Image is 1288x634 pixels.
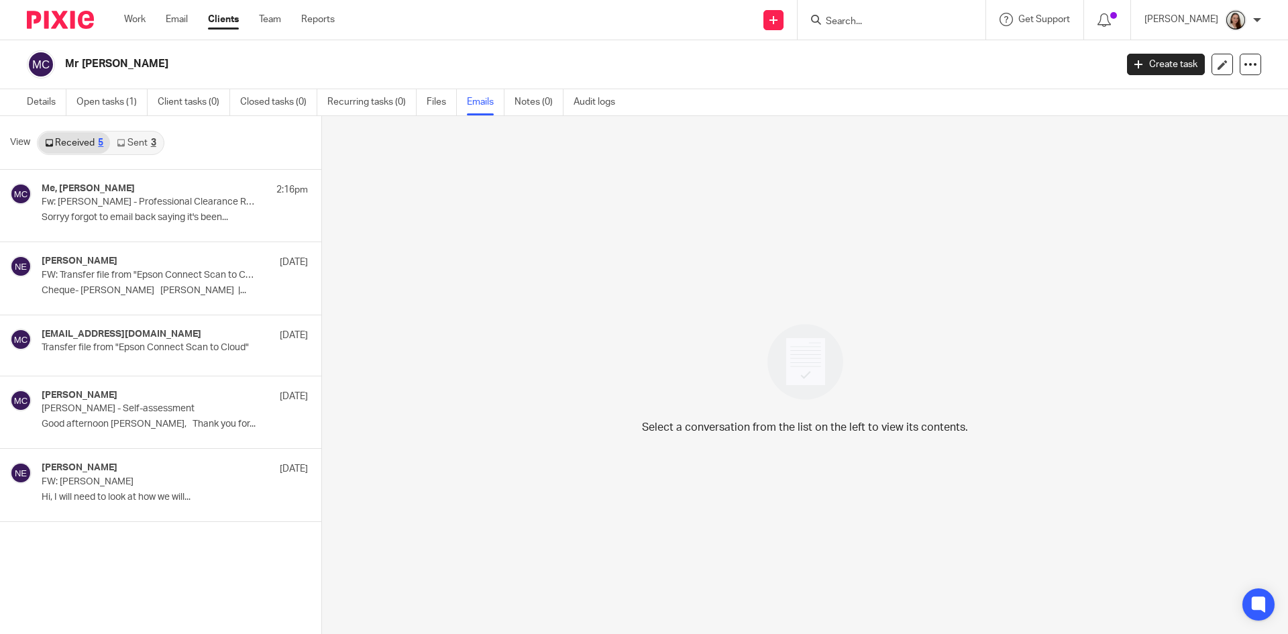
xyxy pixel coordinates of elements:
[10,256,32,277] img: svg%3E
[427,89,457,115] a: Files
[574,89,625,115] a: Audit logs
[759,315,852,409] img: image
[42,419,308,430] p: Good afternoon [PERSON_NAME], Thank you for...
[42,256,117,267] h4: [PERSON_NAME]
[280,462,308,476] p: [DATE]
[515,89,563,115] a: Notes (0)
[42,270,255,281] p: FW: Transfer file from "Epson Connect Scan to Cloud"
[276,183,308,197] p: 2:16pm
[42,183,135,195] h4: Me, [PERSON_NAME]
[42,212,308,223] p: Sorryy forgot to email back saying it's been...
[10,183,32,205] img: svg%3E
[42,462,117,474] h4: [PERSON_NAME]
[1018,15,1070,24] span: Get Support
[166,13,188,26] a: Email
[124,13,146,26] a: Work
[240,89,317,115] a: Closed tasks (0)
[65,57,898,71] h2: Mr [PERSON_NAME]
[42,492,308,503] p: Hi, I will need to look at how we will...
[110,132,162,154] a: Sent3
[10,136,30,150] span: View
[42,285,308,297] p: Cheque- [PERSON_NAME] [PERSON_NAME] |...
[642,419,968,435] p: Select a conversation from the list on the left to view its contents.
[42,390,117,401] h4: [PERSON_NAME]
[76,89,148,115] a: Open tasks (1)
[1225,9,1246,31] img: Profile.png
[10,462,32,484] img: svg%3E
[42,197,255,208] p: Fw: [PERSON_NAME] - Professional Clearance Request
[327,89,417,115] a: Recurring tasks (0)
[27,89,66,115] a: Details
[42,342,255,354] p: Transfer file from "Epson Connect Scan to Cloud"
[259,13,281,26] a: Team
[151,138,156,148] div: 3
[301,13,335,26] a: Reports
[280,390,308,403] p: [DATE]
[280,329,308,342] p: [DATE]
[10,329,32,350] img: svg%3E
[280,256,308,269] p: [DATE]
[38,132,110,154] a: Received5
[10,390,32,411] img: svg%3E
[42,329,201,340] h4: [EMAIL_ADDRESS][DOMAIN_NAME]
[98,138,103,148] div: 5
[158,89,230,115] a: Client tasks (0)
[42,476,255,488] p: FW: [PERSON_NAME]
[27,50,55,78] img: svg%3E
[1144,13,1218,26] p: [PERSON_NAME]
[42,403,255,415] p: [PERSON_NAME] - Self-assessment
[27,11,94,29] img: Pixie
[467,89,504,115] a: Emails
[824,16,945,28] input: Search
[208,13,239,26] a: Clients
[1127,54,1205,75] a: Create task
